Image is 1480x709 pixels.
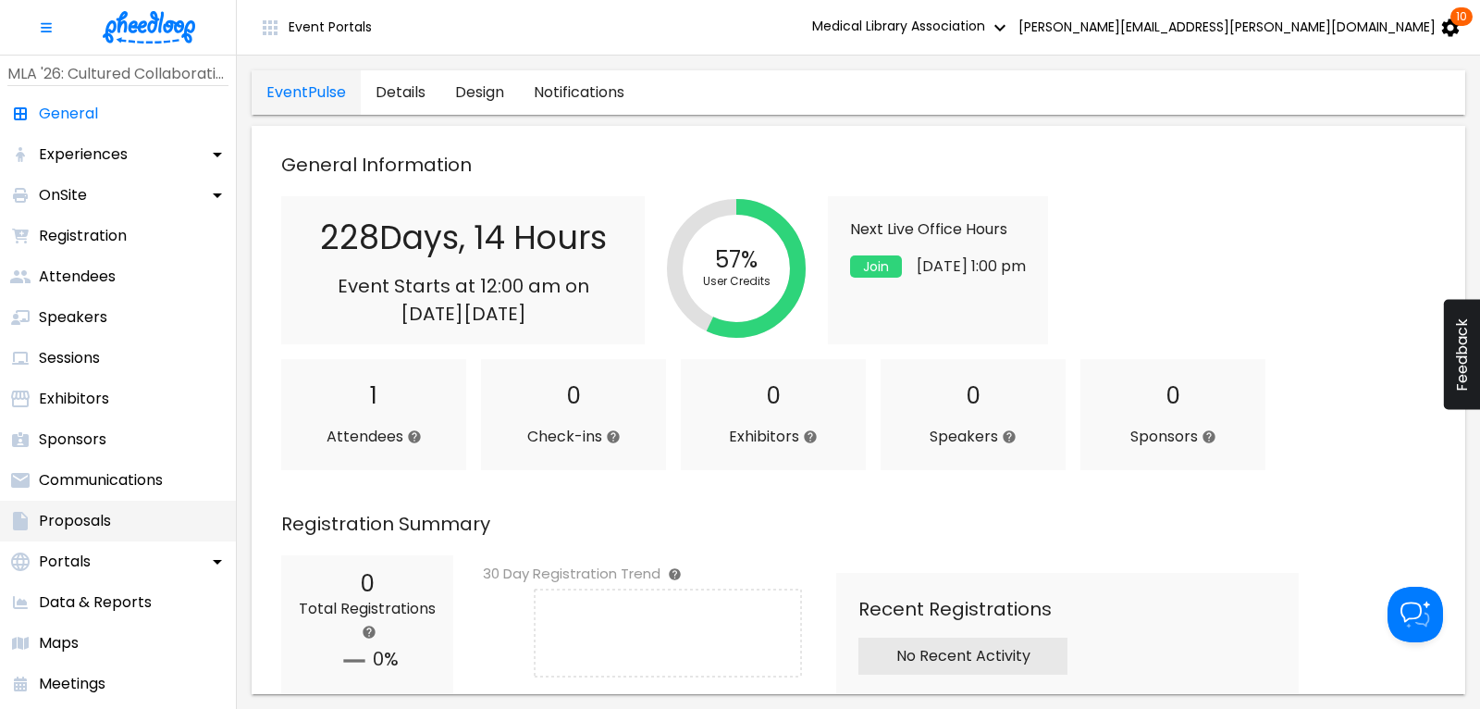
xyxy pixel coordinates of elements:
[1015,9,1465,46] button: [PERSON_NAME][EMAIL_ADDRESS][PERSON_NAME][DOMAIN_NAME] 10
[1095,382,1251,410] h2: 0
[296,642,438,679] h2: 0%
[361,70,440,115] a: general-tab-details
[917,255,1026,278] p: [DATE] 1:00 pm
[39,632,79,654] p: Maps
[281,507,1450,541] p: Registration Summary
[703,273,771,290] div: User Credits
[296,272,630,300] p: Event Starts at 12:00 am on
[496,382,651,410] h2: 0
[1202,429,1216,444] svg: Represents the total # of approved Sponsors represented at your event.
[850,218,1043,241] p: Next Live Office Hours
[296,426,451,448] p: Attendees
[668,567,682,581] svg: This graph represents the number of total registrations completed per day over the past 30 days o...
[1095,426,1251,448] p: Sponsors
[483,563,851,585] h6: 30 Day Registration Trend
[39,266,116,288] p: Attendees
[39,591,152,614] p: Data & Reports
[519,70,639,115] a: general-tab-notifications
[296,598,438,642] p: Total Registrations
[7,63,228,85] p: MLA '26: Cultured Collaborations
[39,469,163,491] p: Communications
[252,70,639,115] div: general tabs
[858,595,1276,623] p: Recent Registrations
[1002,429,1017,444] svg: Represents the total # of Speakers represented at your event.
[39,143,128,166] p: Experiences
[296,300,630,328] p: [DATE] [DATE]
[440,70,519,115] a: general-tab-design
[39,306,107,329] p: Speakers
[296,570,438,598] h2: 0
[1450,7,1473,26] span: 10
[39,388,109,410] p: Exhibitors
[289,19,372,34] span: Event Portals
[244,9,387,46] button: Event Portals
[252,70,361,115] a: general-tab-EventPulse
[715,247,758,273] div: 57%
[895,382,1051,410] h2: 0
[39,429,106,451] p: Sponsors
[812,17,1011,35] span: Medical Library Association
[281,148,1450,181] p: General Information
[39,184,87,206] p: OnSite
[362,625,376,640] svg: This number represents the total number of completed registrations at your event. The percentage ...
[1018,19,1436,34] span: [PERSON_NAME][EMAIL_ADDRESS][PERSON_NAME][DOMAIN_NAME]
[296,382,451,410] h2: 1
[850,255,902,278] button: Join
[39,347,100,369] p: Sessions
[850,255,917,278] a: Join
[296,218,630,257] h2: 228 Days , 14 Hours
[407,429,422,444] svg: The total number of attendees at your event consuming user credits. This number does not include ...
[863,259,889,274] span: Join
[39,225,127,247] p: Registration
[39,510,111,532] p: Proposals
[808,9,1015,46] button: Medical Library Association
[696,426,851,448] p: Exhibitors
[39,551,91,573] p: Portals
[103,11,195,44] img: logo
[39,103,98,125] p: General
[696,382,851,410] h2: 0
[866,645,1060,667] p: No Recent Activity
[895,426,1051,448] p: Speakers
[1387,587,1443,642] iframe: Help Scout Beacon - Open
[1453,318,1471,392] span: Feedback
[803,429,818,444] svg: Represents the total # of approved Exhibitors represented at your event.
[606,429,621,444] svg: The total number of attendees who have checked into your event.
[39,673,105,695] p: Meetings
[496,426,651,448] p: Check-ins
